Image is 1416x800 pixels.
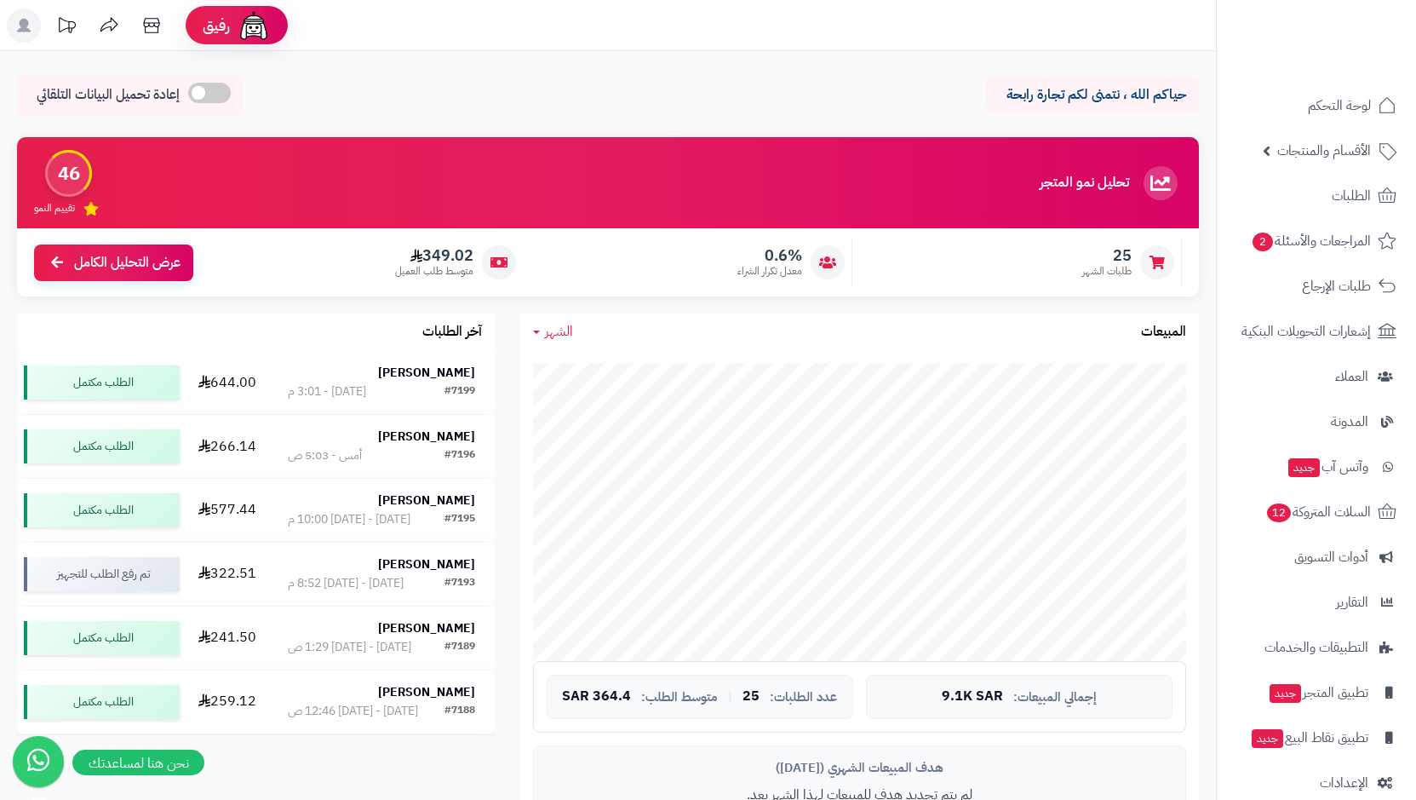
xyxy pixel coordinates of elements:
[742,689,760,705] span: 25
[24,365,180,400] div: الطلب مكتمل
[1264,636,1368,659] span: التطبيقات والخدمات
[1336,590,1368,614] span: التقارير
[395,246,473,265] span: 349.02
[770,690,837,705] span: عدد الطلبات:
[1270,684,1301,703] span: جديد
[378,619,475,637] strong: [PERSON_NAME]
[1227,492,1406,532] a: السلات المتروكة12
[533,322,573,342] a: الشهر
[378,492,475,509] strong: [PERSON_NAME]
[1253,233,1273,251] span: 2
[34,201,75,216] span: تقييم النمو
[1227,717,1406,758] a: تطبيق نقاط البيعجديد
[186,479,267,542] td: 577.44
[1227,221,1406,262] a: المراجعات والأسئلة2
[1227,85,1406,126] a: لوحة التحكم
[562,689,631,705] span: 364.4 SAR
[24,429,180,463] div: الطلب مكتمل
[444,703,475,720] div: #7188
[1335,365,1368,388] span: العملاء
[1250,726,1368,750] span: تطبيق نقاط البيع
[378,364,475,382] strong: [PERSON_NAME]
[288,639,411,656] div: [DATE] - [DATE] 1:29 ص
[1082,264,1132,279] span: طلبات الشهر
[1227,537,1406,578] a: أدوات التسويق
[37,85,180,105] span: إعادة تحميل البيانات التلقائي
[1268,681,1368,705] span: تطبيق المتجر
[1331,410,1368,434] span: المدونة
[1277,139,1371,163] span: الأقسام والمنتجات
[186,607,267,670] td: 241.50
[74,253,181,273] span: عرض التحليل الكامل
[1265,500,1371,524] span: السلات المتروكة
[728,690,732,703] span: |
[1294,545,1368,569] span: أدوات التسويق
[1227,266,1406,307] a: طلبات الإرجاع
[942,689,1003,705] span: 9.1K SAR
[1141,325,1186,340] h3: المبيعات
[1320,771,1368,795] span: الإعدادات
[1252,729,1283,748] span: جديد
[1227,582,1406,623] a: التقارير
[737,246,802,265] span: 0.6%
[1308,94,1371,118] span: لوحة التحكم
[1227,627,1406,668] a: التطبيقات والخدمات
[288,703,418,720] div: [DATE] - [DATE] 12:46 ص
[1227,446,1406,487] a: وآتس آبجديد
[288,383,366,400] div: [DATE] - 3:01 م
[203,15,230,36] span: رفيق
[24,493,180,527] div: الطلب مكتمل
[1267,504,1291,522] span: 12
[288,575,404,592] div: [DATE] - [DATE] 8:52 م
[999,85,1186,105] p: حياكم الله ، نتمنى لكم تجارة رابحة
[1288,458,1320,477] span: جديد
[288,511,410,528] div: [DATE] - [DATE] 10:00 م
[378,555,475,573] strong: [PERSON_NAME]
[444,383,475,400] div: #7199
[1302,274,1371,298] span: طلبات الإرجاع
[1082,246,1132,265] span: 25
[545,321,573,342] span: الشهر
[641,690,718,705] span: متوسط الطلب:
[24,557,180,591] div: تم رفع الطلب للتجهيز
[1251,229,1371,253] span: المراجعات والأسئلة
[24,621,180,655] div: الطلب مكتمل
[34,245,193,281] a: عرض التحليل الكامل
[1332,184,1371,208] span: الطلبات
[1287,455,1368,479] span: وآتس آب
[395,264,473,279] span: متوسط طلب العميل
[1227,311,1406,352] a: إشعارات التحويلات البنكية
[1227,672,1406,713] a: تطبيق المتجرجديد
[378,428,475,446] strong: [PERSON_NAME]
[444,639,475,656] div: #7189
[237,9,271,43] img: ai-face.png
[1227,401,1406,442] a: المدونة
[186,415,267,478] td: 266.14
[45,9,88,47] a: تحديثات المنصة
[422,325,482,340] h3: آخر الطلبات
[288,447,362,464] div: أمس - 5:03 ص
[547,759,1172,777] div: هدف المبيعات الشهري ([DATE])
[1300,43,1400,79] img: logo-2.png
[737,264,802,279] span: معدل تكرار الشراء
[1241,319,1371,343] span: إشعارات التحويلات البنكية
[444,447,475,464] div: #7196
[444,511,475,528] div: #7195
[378,683,475,701] strong: [PERSON_NAME]
[186,543,267,606] td: 322.51
[186,671,267,734] td: 259.12
[1227,356,1406,397] a: العملاء
[24,685,180,719] div: الطلب مكتمل
[1040,176,1129,191] h3: تحليل نمو المتجر
[444,575,475,592] div: #7193
[1227,176,1406,216] a: الطلبات
[186,351,267,414] td: 644.00
[1013,690,1097,705] span: إجمالي المبيعات:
